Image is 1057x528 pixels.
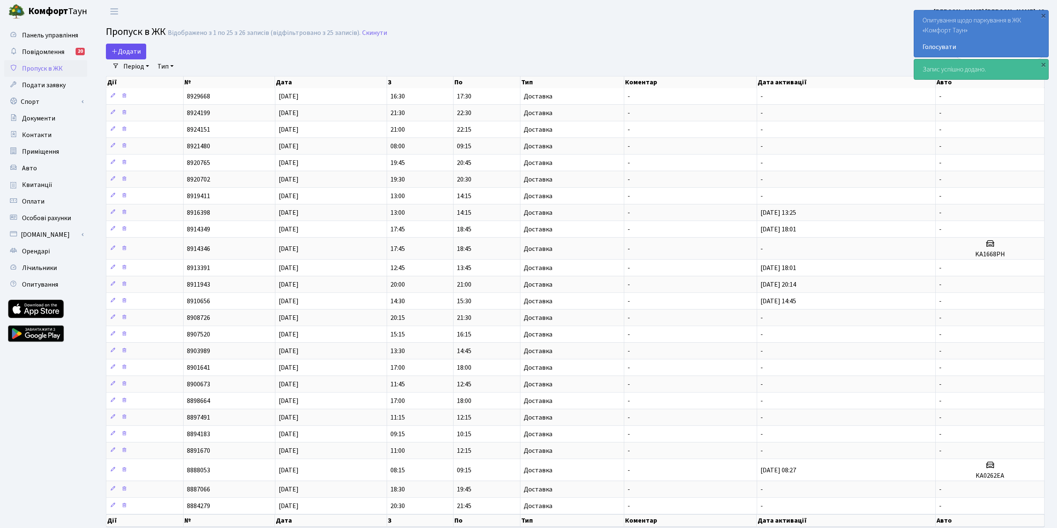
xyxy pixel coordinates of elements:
span: Доставка [524,364,552,371]
span: 16:15 [457,330,471,339]
span: 20:30 [457,175,471,184]
span: [DATE] [279,108,299,118]
span: Доставка [524,209,552,216]
span: Доставка [524,398,552,404]
th: № [184,76,275,88]
span: [DATE] [279,92,299,101]
span: - [760,446,763,455]
span: 8914349 [187,225,210,234]
span: - [628,485,630,494]
span: [DATE] [279,313,299,322]
span: Приміщення [22,147,59,156]
span: - [760,501,763,511]
th: Коментар [624,76,757,88]
span: Доставка [524,331,552,338]
span: Доставка [524,298,552,305]
span: Доставка [524,126,552,133]
span: - [939,108,942,118]
span: 18:45 [457,225,471,234]
span: 11:00 [390,446,405,455]
span: - [939,485,942,494]
span: 16:30 [390,92,405,101]
span: 8907520 [187,330,210,339]
div: Відображено з 1 по 25 з 26 записів (відфільтровано з 25 записів). [168,29,361,37]
a: Подати заявку [4,77,87,93]
a: Тип [154,59,177,74]
span: - [628,446,630,455]
span: - [760,108,763,118]
span: - [939,313,942,322]
span: 8924199 [187,108,210,118]
span: - [939,330,942,339]
span: 18:30 [390,485,405,494]
div: Запис успішно додано. [914,59,1048,79]
span: 15:15 [390,330,405,339]
span: [DATE] [279,396,299,405]
span: - [760,142,763,151]
span: 14:15 [457,208,471,217]
span: 09:15 [457,466,471,475]
button: Переключити навігацію [104,5,125,18]
span: Повідомлення [22,47,64,56]
span: Доставка [524,265,552,271]
span: 8903989 [187,346,210,356]
span: 13:00 [390,192,405,201]
b: [PERSON_NAME] [PERSON_NAME]. Ю. [934,7,1047,16]
span: Доставка [524,467,552,474]
a: [DOMAIN_NAME] [4,226,87,243]
span: - [760,92,763,101]
span: 20:45 [457,158,471,167]
span: Контакти [22,130,52,140]
span: - [628,192,630,201]
span: [DATE] [279,446,299,455]
span: 8920702 [187,175,210,184]
span: 17:00 [390,363,405,372]
span: 8921480 [187,142,210,151]
th: Тип [520,514,624,527]
span: [DATE] 08:27 [760,466,796,475]
span: - [628,175,630,184]
span: 15:30 [457,297,471,306]
span: - [628,158,630,167]
th: З [387,76,454,88]
span: - [939,280,942,289]
span: - [760,313,763,322]
span: Доставка [524,314,552,321]
span: 8929668 [187,92,210,101]
span: - [760,380,763,389]
span: - [760,363,763,372]
span: - [760,485,763,494]
span: 8919411 [187,192,210,201]
span: [DATE] 20:14 [760,280,796,289]
span: Доставка [524,143,552,150]
span: 08:15 [390,466,405,475]
span: 19:45 [390,158,405,167]
span: - [939,446,942,455]
div: 20 [76,48,85,55]
a: Період [120,59,152,74]
span: 8894183 [187,430,210,439]
span: 08:00 [390,142,405,151]
a: [PERSON_NAME] [PERSON_NAME]. Ю. [934,7,1047,17]
span: 20:30 [390,501,405,511]
span: [DATE] [279,380,299,389]
a: Повідомлення20 [4,44,87,60]
span: 8908726 [187,313,210,322]
th: По [454,76,520,88]
span: 17:00 [390,396,405,405]
span: 8897491 [187,413,210,422]
span: - [760,413,763,422]
span: Квитанції [22,180,52,189]
span: 21:00 [390,125,405,134]
span: 8914346 [187,244,210,253]
span: 14:30 [390,297,405,306]
span: Особові рахунки [22,214,71,223]
th: Коментар [624,514,757,527]
a: Орендарі [4,243,87,260]
h5: KA1668PH [939,250,1041,258]
div: Опитування щодо паркування в ЖК «Комфорт Таун» [914,10,1048,57]
span: Доставка [524,414,552,421]
span: Пропуск в ЖК [106,25,166,39]
span: - [628,466,630,475]
span: - [939,125,942,134]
